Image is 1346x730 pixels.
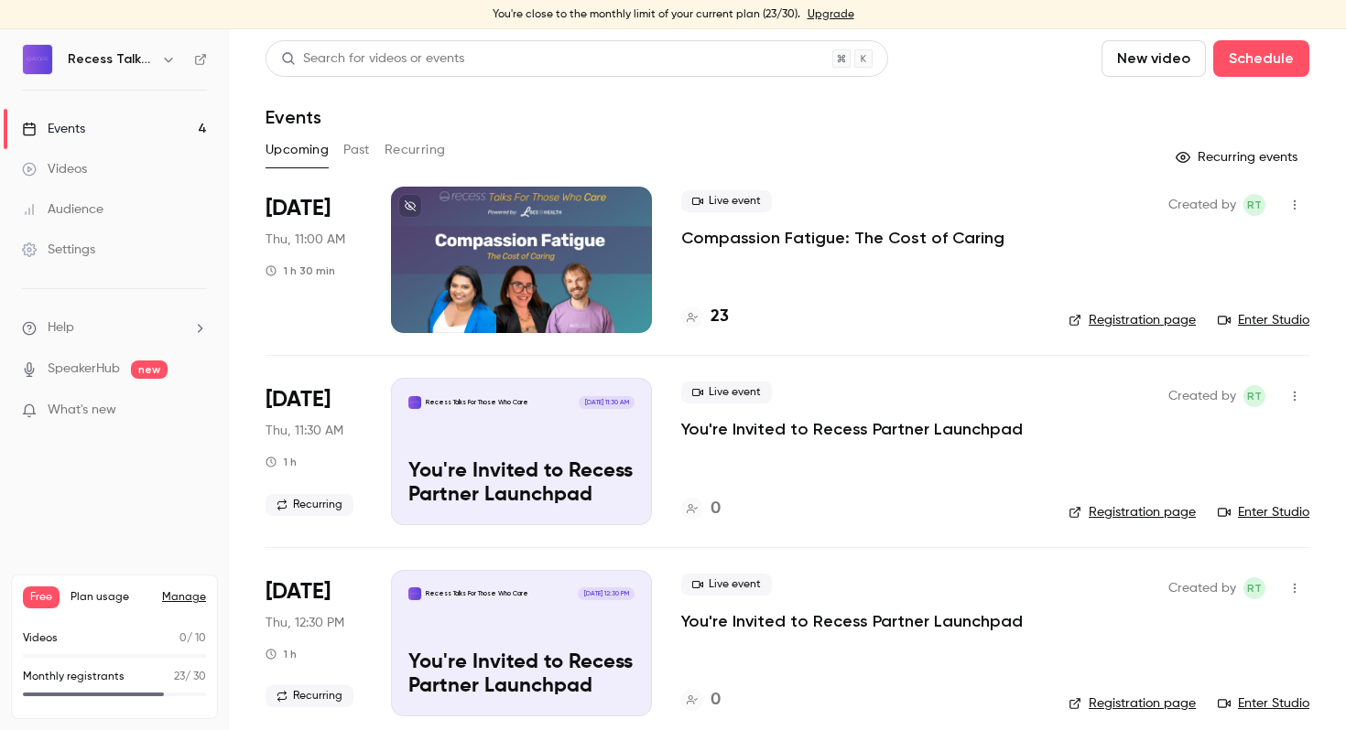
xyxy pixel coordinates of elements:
[266,685,353,707] span: Recurring
[22,241,95,259] div: Settings
[23,586,60,608] span: Free
[131,360,168,379] span: new
[385,135,446,165] button: Recurring
[1218,694,1309,713] a: Enter Studio
[266,187,362,333] div: Sep 25 Thu, 11:00 AM (America/Port of Spain)
[343,135,370,165] button: Past
[681,190,772,212] span: Live event
[578,587,634,600] span: [DATE] 12:30 PM
[426,589,528,598] p: Recess Talks For Those Who Care
[48,360,120,379] a: SpeakerHub
[1243,577,1265,599] span: Recess Team
[391,378,652,524] a: You're Invited to Recess Partner LaunchpadRecess Talks For Those Who Care[DATE] 11:30 AMYou're In...
[23,669,125,685] p: Monthly registrants
[266,378,362,524] div: Oct 16 Thu, 11:30 AM (America/New York)
[23,45,52,74] img: Recess Talks For Those Who Care
[1218,503,1309,521] a: Enter Studio
[408,460,635,508] p: You're Invited to Recess Partner Launchpad
[1069,311,1196,329] a: Registration page
[681,305,729,329] a: 23
[48,318,74,338] span: Help
[22,160,87,178] div: Videos
[23,630,58,647] p: Videos
[681,381,772,403] span: Live event
[1102,40,1206,77] button: New video
[1168,194,1236,216] span: Created by
[174,671,185,682] span: 23
[681,227,1004,249] a: Compassion Fatigue: The Cost of Caring
[1243,194,1265,216] span: Recess Team
[266,194,331,223] span: [DATE]
[408,396,421,409] img: You're Invited to Recess Partner Launchpad
[1218,311,1309,329] a: Enter Studio
[711,688,721,713] h4: 0
[1167,143,1309,172] button: Recurring events
[162,590,206,605] a: Manage
[1069,694,1196,713] a: Registration page
[266,570,362,716] div: Nov 20 Thu, 11:30 AM (America/New York)
[266,614,344,632] span: Thu, 12:30 PM
[408,651,635,699] p: You're Invited to Recess Partner Launchpad
[179,630,206,647] p: / 10
[808,7,854,22] a: Upgrade
[266,135,329,165] button: Upcoming
[1247,577,1262,599] span: RT
[681,418,1023,440] a: You're Invited to Recess Partner Launchpad
[426,398,528,407] p: Recess Talks For Those Who Care
[681,688,721,713] a: 0
[266,422,343,440] span: Thu, 11:30 AM
[391,570,652,716] a: You're Invited to Recess Partner LaunchpadRecess Talks For Those Who Care[DATE] 12:30 PMYou're In...
[266,647,297,661] div: 1 h
[48,401,116,420] span: What's new
[22,120,85,138] div: Events
[68,50,154,69] h6: Recess Talks For Those Who Care
[266,231,345,249] span: Thu, 11:00 AM
[681,574,772,596] span: Live event
[22,318,207,338] li: help-dropdown-opener
[266,494,353,516] span: Recurring
[174,669,206,685] p: / 30
[681,610,1023,632] a: You're Invited to Recess Partner Launchpad
[1213,40,1309,77] button: Schedule
[71,590,151,605] span: Plan usage
[408,587,421,600] img: You're Invited to Recess Partner Launchpad
[1168,385,1236,407] span: Created by
[1069,503,1196,521] a: Registration page
[22,200,103,219] div: Audience
[681,497,721,521] a: 0
[266,263,335,278] div: 1 h 30 min
[1247,385,1262,407] span: RT
[1168,577,1236,599] span: Created by
[1243,385,1265,407] span: Recess Team
[281,49,464,69] div: Search for videos or events
[185,403,207,419] iframe: Noticeable Trigger
[711,305,729,329] h4: 23
[579,396,634,409] span: [DATE] 11:30 AM
[266,385,331,414] span: [DATE]
[266,455,297,469] div: 1 h
[1247,194,1262,216] span: RT
[711,497,721,521] h4: 0
[266,106,321,128] h1: Events
[266,577,331,607] span: [DATE]
[179,633,187,644] span: 0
